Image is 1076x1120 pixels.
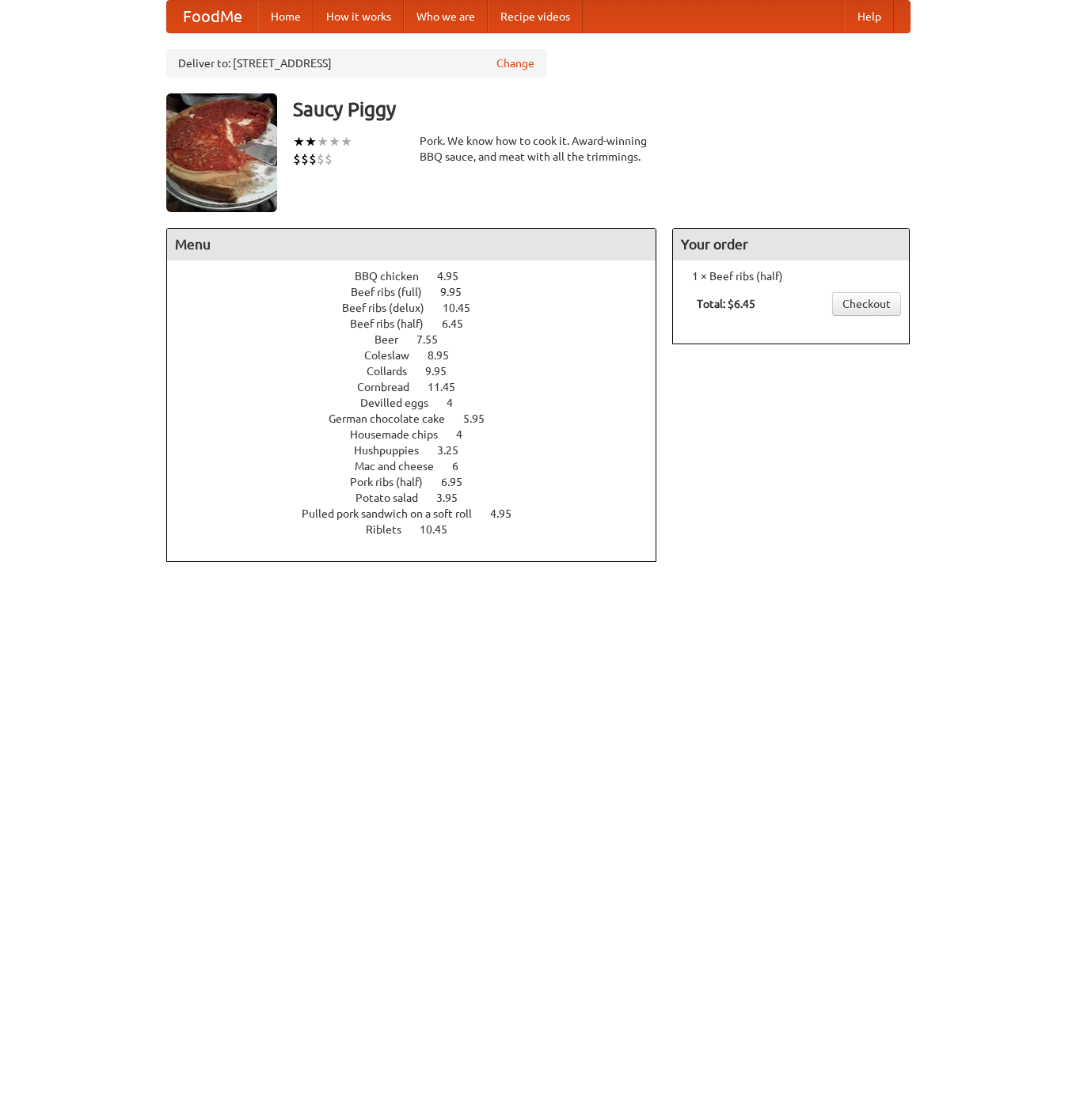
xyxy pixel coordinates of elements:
[360,397,482,409] a: Devilled eggs 4
[258,1,314,32] a: Home
[329,133,340,150] li: ★
[351,286,438,298] span: Beef ribs (full)
[314,1,404,32] a: How it works
[437,444,474,457] span: 3.25
[440,286,477,298] span: 9.95
[351,286,491,298] a: Beef ribs (full) 9.95
[681,268,901,284] li: 1 × Beef ribs (half)
[355,270,488,283] a: BBQ chicken 4.95
[420,523,463,536] span: 10.45
[364,349,425,362] span: Coleslaw
[367,365,476,378] a: Collards 9.95
[354,444,488,457] a: Hushpuppies 3.25
[360,397,444,409] span: Devilled eggs
[490,507,527,520] span: 4.95
[375,333,467,346] a: Beer 7.55
[167,229,656,260] h4: Menu
[166,93,277,212] img: angular.jpg
[309,150,317,168] li: $
[166,49,546,78] div: Deliver to: [STREET_ADDRESS]
[340,133,352,150] li: ★
[364,349,478,362] a: Coleslaw 8.95
[350,317,439,330] span: Beef ribs (half)
[452,460,474,473] span: 6
[404,1,488,32] a: Who we are
[420,133,657,165] div: Pork. We know how to cook it. Award-winning BBQ sauce, and meat with all the trimmings.
[375,333,414,346] span: Beer
[443,302,486,314] span: 10.45
[447,397,469,409] span: 4
[305,133,317,150] li: ★
[301,150,309,168] li: $
[325,150,333,168] li: $
[428,381,471,393] span: 11.45
[317,133,329,150] li: ★
[697,298,755,310] b: Total: $6.45
[355,492,487,504] a: Potato salad 3.95
[317,150,325,168] li: $
[342,302,440,314] span: Beef ribs (delux)
[355,270,435,283] span: BBQ chicken
[329,412,461,425] span: German chocolate cake
[845,1,894,32] a: Help
[350,428,454,441] span: Housemade chips
[355,492,434,504] span: Potato salad
[293,133,305,150] li: ★
[350,476,439,488] span: Pork ribs (half)
[366,523,477,536] a: Riblets 10.45
[366,523,417,536] span: Riblets
[367,365,423,378] span: Collards
[167,1,258,32] a: FoodMe
[488,1,583,32] a: Recipe videos
[355,460,450,473] span: Mac and cheese
[350,317,492,330] a: Beef ribs (half) 6.45
[293,93,911,125] h3: Saucy Piggy
[832,292,901,316] a: Checkout
[416,333,454,346] span: 7.55
[329,412,514,425] a: German chocolate cake 5.95
[496,55,534,71] a: Change
[293,150,301,168] li: $
[436,492,473,504] span: 3.95
[441,476,478,488] span: 6.95
[355,460,488,473] a: Mac and cheese 6
[357,381,425,393] span: Cornbread
[302,507,541,520] a: Pulled pork sandwich on a soft roll 4.95
[350,428,492,441] a: Housemade chips 4
[302,507,488,520] span: Pulled pork sandwich on a soft roll
[428,349,465,362] span: 8.95
[350,476,492,488] a: Pork ribs (half) 6.95
[354,444,435,457] span: Hushpuppies
[673,229,909,260] h4: Your order
[442,317,479,330] span: 6.45
[357,381,485,393] a: Cornbread 11.45
[437,270,474,283] span: 4.95
[463,412,500,425] span: 5.95
[456,428,478,441] span: 4
[342,302,500,314] a: Beef ribs (delux) 10.45
[425,365,462,378] span: 9.95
